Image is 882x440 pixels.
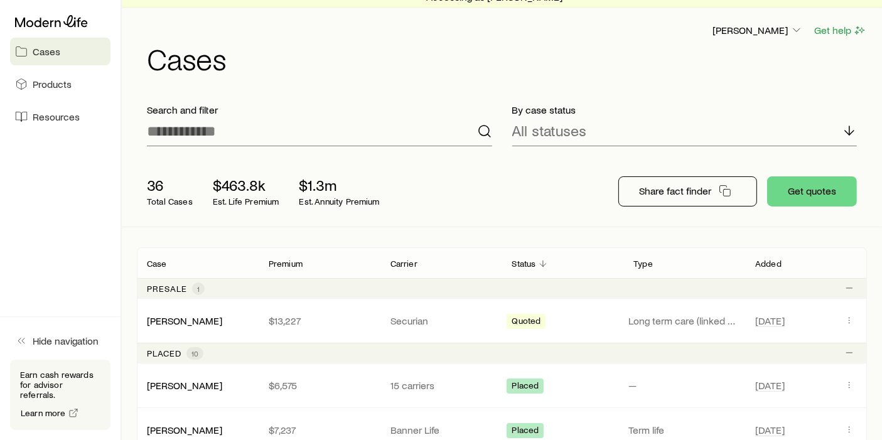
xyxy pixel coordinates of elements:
[33,45,60,58] span: Cases
[213,196,279,207] p: Est. Life Premium
[33,78,72,90] span: Products
[390,314,492,327] p: Securian
[147,379,222,391] a: [PERSON_NAME]
[20,370,100,400] p: Earn cash rewards for advisor referrals.
[10,360,110,430] div: Earn cash rewards for advisor referrals.Learn more
[147,424,222,437] div: [PERSON_NAME]
[755,259,782,269] p: Added
[147,196,193,207] p: Total Cases
[10,103,110,131] a: Resources
[628,314,740,327] p: Long term care (linked benefit)
[147,379,222,392] div: [PERSON_NAME]
[767,176,857,207] button: Get quotes
[147,176,193,194] p: 36
[755,424,785,436] span: [DATE]
[191,348,198,358] span: 10
[147,284,187,294] p: Presale
[512,316,540,329] span: Quoted
[390,259,417,269] p: Carrier
[512,122,587,139] p: All statuses
[269,259,303,269] p: Premium
[269,424,370,436] p: $7,237
[213,176,279,194] p: $463.8k
[269,314,370,327] p: $13,227
[147,43,867,73] h1: Cases
[147,348,181,358] p: Placed
[299,176,380,194] p: $1.3m
[814,23,867,38] button: Get help
[512,380,539,394] span: Placed
[633,259,653,269] p: Type
[21,409,66,417] span: Learn more
[197,284,200,294] span: 1
[10,70,110,98] a: Products
[512,104,858,116] p: By case status
[33,335,99,347] span: Hide navigation
[618,176,757,207] button: Share fact finder
[628,379,740,392] p: —
[512,425,539,438] span: Placed
[147,259,167,269] p: Case
[269,379,370,392] p: $6,575
[639,185,711,197] p: Share fact finder
[628,424,740,436] p: Term life
[33,110,80,123] span: Resources
[755,314,785,327] span: [DATE]
[755,379,785,392] span: [DATE]
[147,314,222,326] a: [PERSON_NAME]
[512,259,535,269] p: Status
[147,104,492,116] p: Search and filter
[390,379,492,392] p: 15 carriers
[713,24,803,36] p: [PERSON_NAME]
[147,424,222,436] a: [PERSON_NAME]
[147,314,222,328] div: [PERSON_NAME]
[299,196,380,207] p: Est. Annuity Premium
[10,327,110,355] button: Hide navigation
[10,38,110,65] a: Cases
[390,424,492,436] p: Banner Life
[712,23,804,38] button: [PERSON_NAME]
